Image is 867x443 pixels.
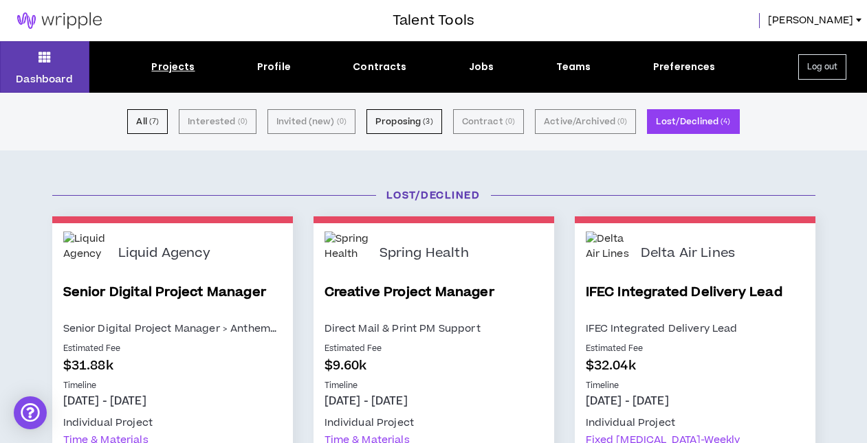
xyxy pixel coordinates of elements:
[63,380,282,392] p: Timeline
[118,246,210,262] p: Liquid Agency
[586,414,676,431] div: Individual Project
[63,283,282,320] a: Senior Digital Project Manager
[325,394,543,409] p: [DATE] - [DATE]
[337,115,347,128] small: ( 0 )
[63,231,108,276] img: Liquid Agency
[353,60,406,74] div: Contracts
[586,356,804,375] p: $32.04k
[325,231,369,276] img: Spring Health
[586,380,804,392] p: Timeline
[393,10,474,31] h3: Talent Tools
[63,356,282,375] p: $31.88k
[586,343,804,355] p: Estimated Fee
[586,320,804,337] p: IFEC Integrated Delivery Lead
[63,320,282,337] p: Senior Digital Project Manager > Anthem
[469,60,494,74] div: Jobs
[586,231,630,276] img: Delta Air Lines
[179,109,256,134] button: Interested (0)
[556,60,591,74] div: Teams
[149,115,159,128] small: ( 7 )
[63,414,153,431] div: Individual Project
[535,109,636,134] button: Active/Archived (0)
[325,320,543,337] p: Direct Mail & Print PM Support
[721,115,730,128] small: ( 4 )
[14,396,47,429] div: Open Intercom Messenger
[505,115,515,128] small: ( 0 )
[798,54,846,80] button: Log out
[325,380,543,392] p: Timeline
[647,109,739,134] button: Lost/Declined (4)
[42,188,826,203] h3: Lost/Declined
[325,356,543,375] p: $9.60k
[63,394,282,409] p: [DATE] - [DATE]
[16,72,73,87] p: Dashboard
[380,246,469,262] p: Spring Health
[63,343,282,355] p: Estimated Fee
[325,414,415,431] div: Individual Project
[768,13,853,28] span: [PERSON_NAME]
[653,60,716,74] div: Preferences
[267,109,355,134] button: Invited (new) (0)
[617,115,627,128] small: ( 0 )
[586,394,804,409] p: [DATE] - [DATE]
[127,109,168,134] button: All (7)
[586,283,804,320] a: IFEC Integrated Delivery Lead
[423,115,432,128] small: ( 3 )
[453,109,524,134] button: Contract (0)
[325,343,543,355] p: Estimated Fee
[325,283,543,320] a: Creative Project Manager
[366,109,442,134] button: Proposing (3)
[238,115,248,128] small: ( 0 )
[270,321,276,336] span: …
[257,60,291,74] div: Profile
[641,246,736,262] p: Delta Air Lines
